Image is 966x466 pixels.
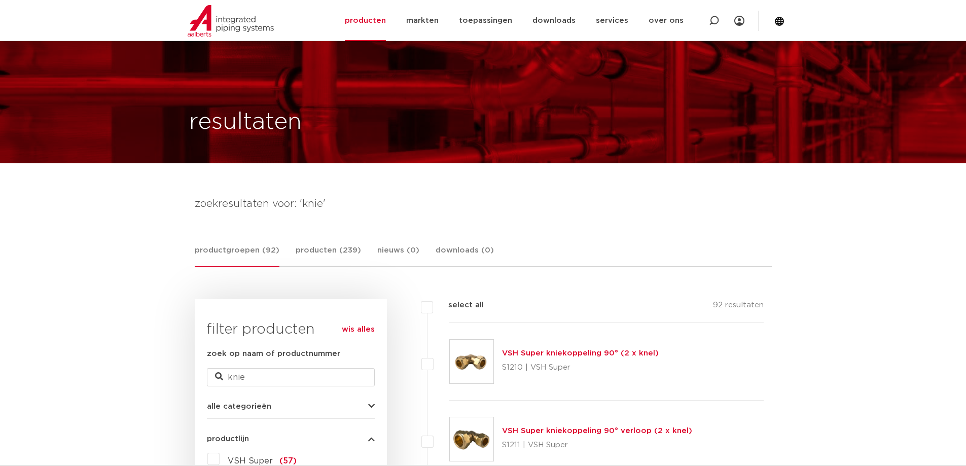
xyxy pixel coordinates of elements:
[433,299,484,311] label: select all
[207,403,271,410] span: alle categorieën
[713,299,764,315] p: 92 resultaten
[502,437,692,453] p: S1211 | VSH Super
[279,457,297,465] span: (57)
[502,360,659,376] p: S1210 | VSH Super
[207,403,375,410] button: alle categorieën
[502,349,659,357] a: VSH Super kniekoppeling 90° (2 x knel)
[195,244,279,267] a: productgroepen (92)
[207,348,340,360] label: zoek op naam of productnummer
[207,435,375,443] button: productlijn
[450,417,493,461] img: Thumbnail for VSH Super kniekoppeling 90° verloop (2 x knel)
[450,340,493,383] img: Thumbnail for VSH Super kniekoppeling 90° (2 x knel)
[207,368,375,386] input: zoeken
[377,244,419,266] a: nieuws (0)
[228,457,273,465] span: VSH Super
[436,244,494,266] a: downloads (0)
[189,106,302,138] h1: resultaten
[296,244,361,266] a: producten (239)
[207,319,375,340] h3: filter producten
[207,435,249,443] span: productlijn
[342,324,375,336] a: wis alles
[195,196,772,212] h4: zoekresultaten voor: 'knie'
[502,427,692,435] a: VSH Super kniekoppeling 90° verloop (2 x knel)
